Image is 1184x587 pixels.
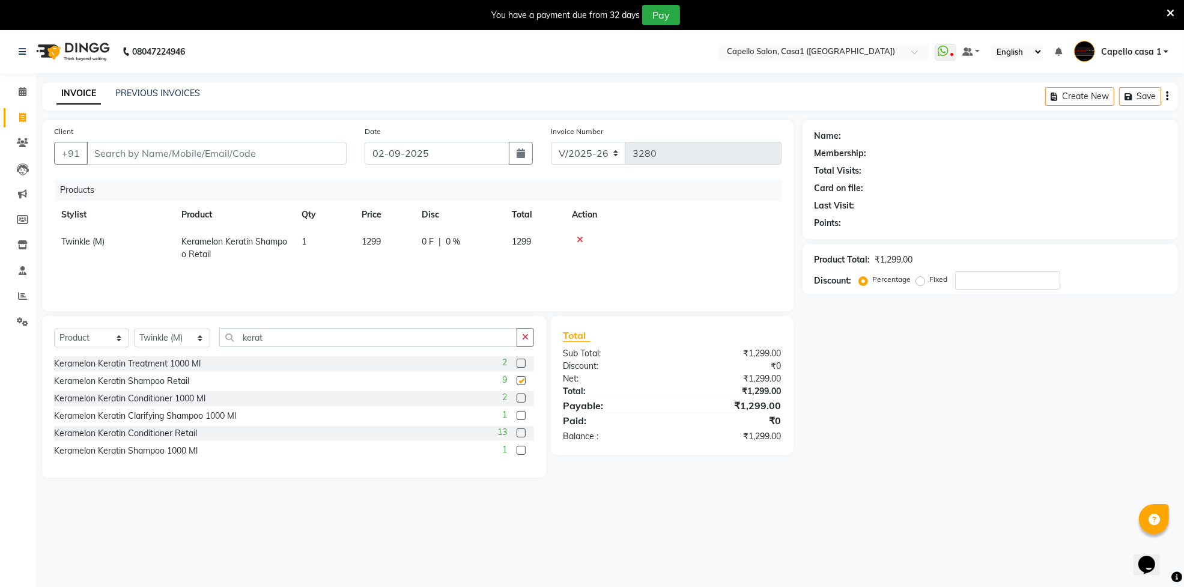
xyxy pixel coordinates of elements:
[31,35,113,68] img: logo
[446,236,460,248] span: 0 %
[497,426,507,439] span: 13
[554,347,672,360] div: Sub Total:
[54,375,189,388] div: Keramelon Keratin Shampoo Retail
[54,126,73,137] label: Client
[55,179,791,201] div: Products
[115,88,200,99] a: PREVIOUS INVOICES
[1119,87,1161,106] button: Save
[815,165,862,177] div: Total Visits:
[815,254,870,266] div: Product Total:
[181,236,287,260] span: Keramelon Keratin Shampoo Retail
[422,236,434,248] span: 0 F
[294,201,354,228] th: Qty
[54,142,88,165] button: +91
[672,347,791,360] div: ₹1,299.00
[554,385,672,398] div: Total:
[414,201,505,228] th: Disc
[554,413,672,428] div: Paid:
[563,329,590,342] span: Total
[551,126,603,137] label: Invoice Number
[132,35,185,68] b: 08047224946
[362,236,381,247] span: 1299
[354,201,414,228] th: Price
[930,274,948,285] label: Fixed
[815,182,864,195] div: Card on file:
[502,356,507,369] span: 2
[815,217,842,230] div: Points:
[873,274,911,285] label: Percentage
[875,254,913,266] div: ₹1,299.00
[87,142,347,165] input: Search by Name/Mobile/Email/Code
[554,373,672,385] div: Net:
[61,236,105,247] span: Twinkle (M)
[502,374,507,386] span: 9
[512,236,531,247] span: 1299
[1074,41,1095,62] img: Capello casa 1
[302,236,306,247] span: 1
[365,126,381,137] label: Date
[219,328,517,347] input: Search or Scan
[1101,46,1161,58] span: Capello casa 1
[815,199,855,212] div: Last Visit:
[54,392,205,405] div: Keramelon Keratin Conditioner 1000 Ml
[54,201,174,228] th: Stylist
[672,360,791,373] div: ₹0
[672,385,791,398] div: ₹1,299.00
[505,201,565,228] th: Total
[1045,87,1114,106] button: Create New
[54,427,197,440] div: Keramelon Keratin Conditioner Retail
[672,430,791,443] div: ₹1,299.00
[54,357,201,370] div: Keramelon Keratin Treatment 1000 Ml
[554,398,672,413] div: Payable:
[174,201,294,228] th: Product
[642,5,680,25] button: Pay
[502,443,507,456] span: 1
[502,409,507,421] span: 1
[672,373,791,385] div: ₹1,299.00
[815,130,842,142] div: Name:
[815,147,867,160] div: Membership:
[815,275,852,287] div: Discount:
[672,398,791,413] div: ₹1,299.00
[439,236,441,248] span: |
[56,83,101,105] a: INVOICE
[672,413,791,428] div: ₹0
[491,9,640,22] div: You have a payment due from 32 days
[554,360,672,373] div: Discount:
[502,391,507,404] span: 2
[565,201,782,228] th: Action
[1134,539,1172,575] iframe: chat widget
[54,410,236,422] div: Keramelon Keratin Clarifying Shampoo 1000 Ml
[54,445,198,457] div: Keramelon Keratin Shampoo 1000 Ml
[554,430,672,443] div: Balance :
